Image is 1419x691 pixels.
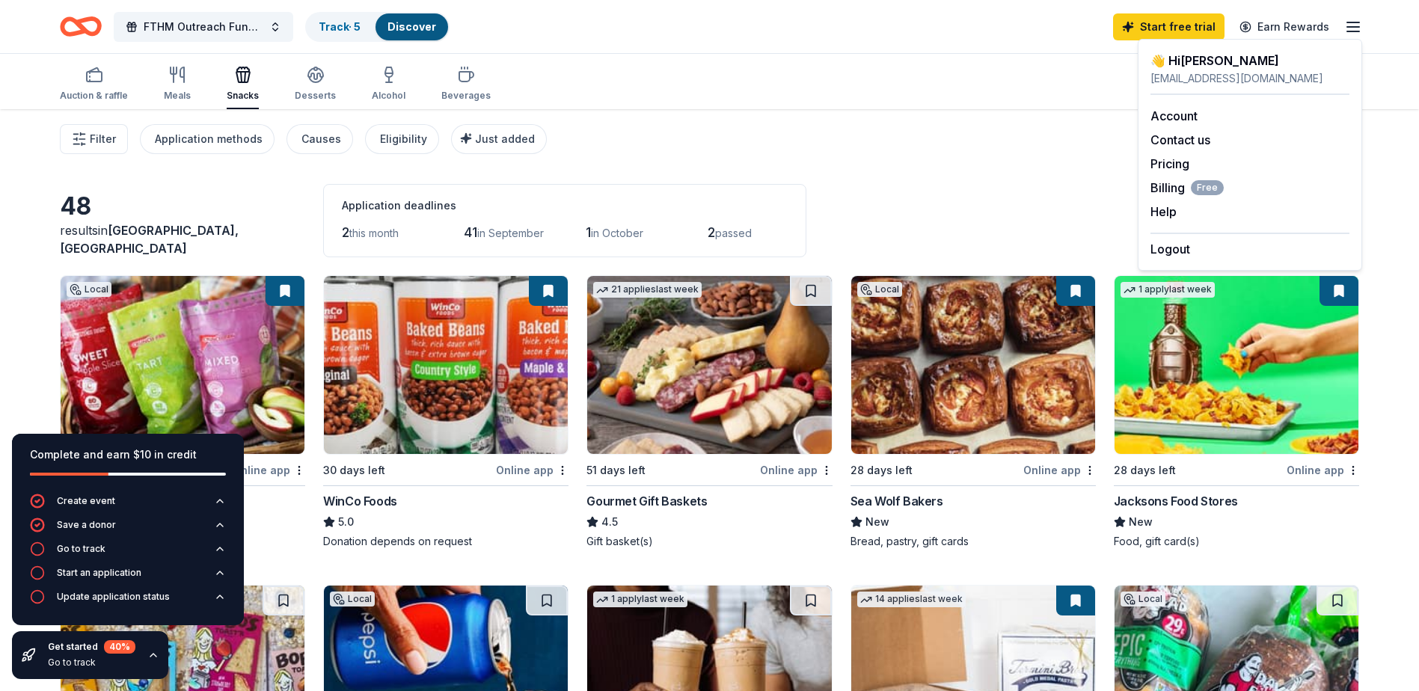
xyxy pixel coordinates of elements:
[57,519,116,531] div: Save a donor
[387,20,436,33] a: Discover
[851,276,1095,454] img: Image for Sea Wolf Bakers
[60,191,305,221] div: 48
[1114,492,1238,510] div: Jacksons Food Stores
[301,130,341,148] div: Causes
[851,461,913,479] div: 28 days left
[30,494,226,518] button: Create event
[57,495,115,507] div: Create event
[140,124,275,154] button: Application methods
[1191,180,1224,195] span: Free
[586,492,707,510] div: Gourmet Gift Baskets
[60,60,128,109] button: Auction & raffle
[441,90,491,102] div: Beverages
[114,12,293,42] button: FTHM Outreach Fundraiser
[441,60,491,109] button: Beverages
[1150,108,1198,123] a: Account
[1023,461,1096,479] div: Online app
[1114,275,1359,549] a: Image for Jacksons Food Stores1 applylast week28 days leftOnline appJacksons Food StoresNewFood, ...
[464,224,477,240] span: 41
[1287,461,1359,479] div: Online app
[593,282,702,298] div: 21 applies last week
[1114,461,1176,479] div: 28 days left
[57,543,105,555] div: Go to track
[586,534,832,549] div: Gift basket(s)
[57,591,170,603] div: Update application status
[865,513,889,531] span: New
[851,534,1096,549] div: Bread, pastry, gift cards
[30,541,226,565] button: Go to track
[601,513,618,531] span: 4.5
[323,492,397,510] div: WinCo Foods
[60,9,102,44] a: Home
[48,657,135,669] div: Go to track
[60,90,128,102] div: Auction & raffle
[67,282,111,297] div: Local
[164,60,191,109] button: Meals
[30,589,226,613] button: Update application status
[323,275,568,549] a: Image for WinCo Foods30 days leftOnline appWinCo Foods5.0Donation depends on request
[372,60,405,109] button: Alcohol
[57,567,141,579] div: Start an application
[1115,276,1358,454] img: Image for Jacksons Food Stores
[477,227,544,239] span: in September
[286,124,353,154] button: Causes
[30,565,226,589] button: Start an application
[30,518,226,541] button: Save a donor
[857,592,966,607] div: 14 applies last week
[475,132,535,145] span: Just added
[586,275,832,549] a: Image for Gourmet Gift Baskets21 applieslast week51 days leftOnline appGourmet Gift Baskets4.5Gif...
[586,461,646,479] div: 51 days left
[380,130,427,148] div: Eligibility
[372,90,405,102] div: Alcohol
[60,124,128,154] button: Filter
[61,276,304,454] img: Image for Crunch Pak
[587,276,831,454] img: Image for Gourmet Gift Baskets
[1121,282,1215,298] div: 1 apply last week
[1150,52,1349,70] div: 👋 Hi [PERSON_NAME]
[323,534,568,549] div: Donation depends on request
[324,276,568,454] img: Image for WinCo Foods
[1114,534,1359,549] div: Food, gift card(s)
[1113,13,1225,40] a: Start free trial
[715,227,752,239] span: passed
[586,224,591,240] span: 1
[760,461,833,479] div: Online app
[104,640,135,654] div: 40 %
[1150,203,1177,221] button: Help
[591,227,643,239] span: in October
[1230,13,1338,40] a: Earn Rewards
[155,130,263,148] div: Application methods
[349,227,399,239] span: this month
[233,461,305,479] div: Online app
[1150,131,1210,149] button: Contact us
[1150,70,1349,87] div: [EMAIL_ADDRESS][DOMAIN_NAME]
[60,275,305,549] a: Image for Crunch PakLocal28 days leftOnline appCrunch PakNewSnacks, monetary donation
[90,130,116,148] span: Filter
[1150,156,1189,171] a: Pricing
[365,124,439,154] button: Eligibility
[1129,513,1153,531] span: New
[48,640,135,654] div: Get started
[144,18,263,36] span: FTHM Outreach Fundraiser
[1150,179,1224,197] span: Billing
[857,282,902,297] div: Local
[227,60,259,109] button: Snacks
[164,90,191,102] div: Meals
[451,124,547,154] button: Just added
[227,90,259,102] div: Snacks
[338,513,354,531] span: 5.0
[708,224,715,240] span: 2
[330,592,375,606] div: Local
[1150,179,1224,197] button: BillingFree
[342,224,349,240] span: 2
[323,461,385,479] div: 30 days left
[1150,240,1190,258] button: Logout
[30,446,226,464] div: Complete and earn $10 in credit
[60,221,305,257] div: results
[851,275,1096,549] a: Image for Sea Wolf BakersLocal28 days leftOnline appSea Wolf BakersNewBread, pastry, gift cards
[1121,592,1165,606] div: Local
[342,197,788,215] div: Application deadlines
[496,461,568,479] div: Online app
[319,20,361,33] a: Track· 5
[295,90,336,102] div: Desserts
